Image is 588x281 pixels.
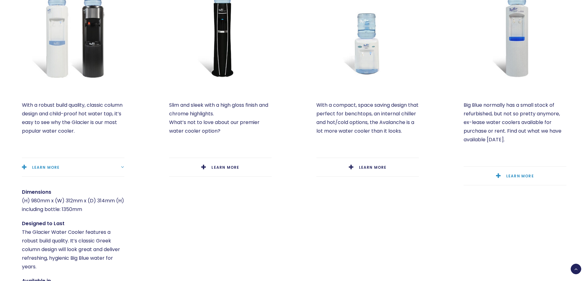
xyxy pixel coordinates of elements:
p: Big Blue normally has a small stock of refurbished, but not so pretty anymore, ex-lease water coo... [464,101,566,144]
p: With a robust build quality, classic column design and child-proof hot water tap, it’s easy to se... [22,101,124,135]
p: (H) 980mm x (W) 312mm x (D) 314mm (H) including bottle: 1350mm [22,188,124,214]
p: With a compact, space saving design that perfect for benchtops, an internal chiller and hot/cold ... [316,101,419,135]
strong: Dimensions [22,188,51,196]
iframe: Chatbot [547,240,579,272]
a: LEARN MORE [464,167,566,185]
a: LEARN MORE [169,158,272,177]
span: LEARN MORE [32,165,60,170]
span: LEARN MORE [211,165,239,170]
strong: Designed to Last [22,220,65,227]
a: LEARN MORE [316,158,419,177]
span: LEARN MORE [359,165,387,170]
span: LEARN MORE [506,173,534,179]
a: LEARN MORE [22,158,124,177]
p: The Glacier Water Cooler features a robust build quality. It’s classic Greek column design will l... [22,219,124,271]
p: Slim and sleek with a high gloss finish and chrome highlights. What’s not to love about our premi... [169,101,272,135]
